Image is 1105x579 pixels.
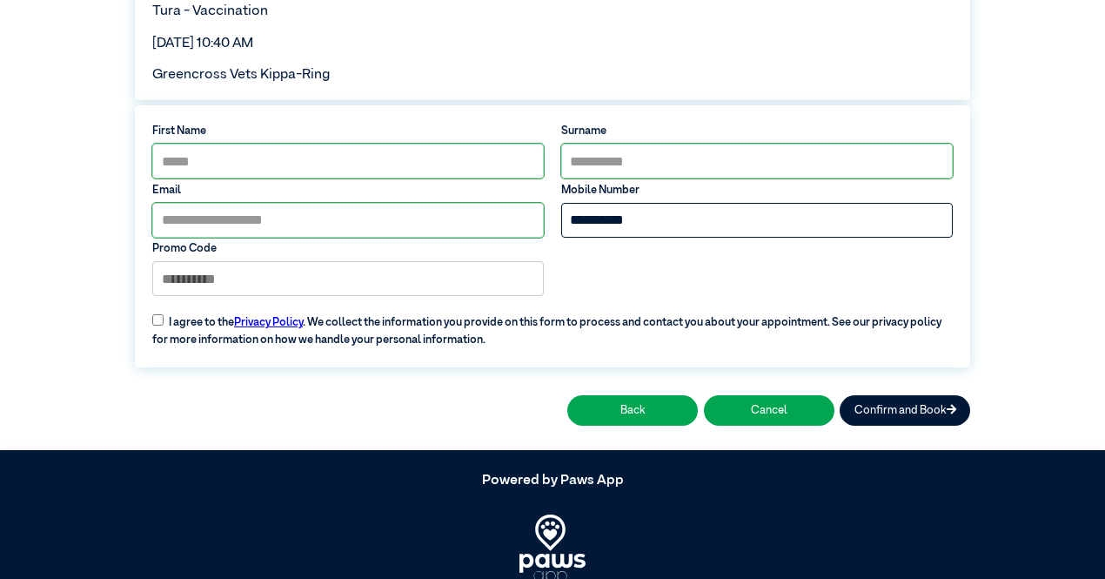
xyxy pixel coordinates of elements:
a: Privacy Policy [234,317,303,328]
label: Surname [561,123,953,139]
label: Mobile Number [561,182,953,199]
button: Confirm and Book [840,395,970,426]
h5: Powered by Paws App [135,473,970,489]
label: I agree to the . We collect the information you provide on this form to process and contact you a... [144,304,961,348]
label: Promo Code [152,240,544,257]
span: [DATE] 10:40 AM [152,37,253,50]
label: First Name [152,123,544,139]
span: Greencross Vets Kippa-Ring [152,68,330,82]
span: Tura - Vaccination [152,4,268,18]
label: Email [152,182,544,199]
button: Cancel [704,395,834,426]
input: I agree to thePrivacy Policy. We collect the information you provide on this form to process and ... [152,314,164,326]
button: Back [567,395,698,426]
